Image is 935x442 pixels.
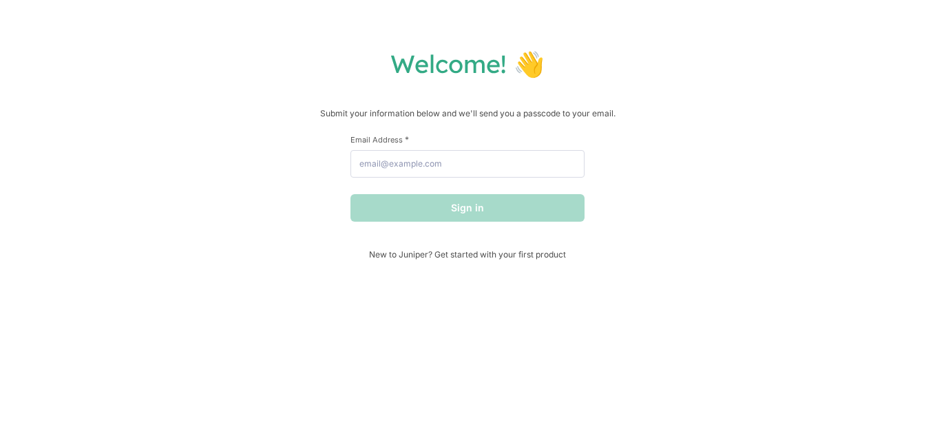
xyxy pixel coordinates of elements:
[14,48,921,79] h1: Welcome! 👋
[350,134,585,145] label: Email Address
[14,107,921,120] p: Submit your information below and we'll send you a passcode to your email.
[350,249,585,260] span: New to Juniper? Get started with your first product
[405,134,409,145] span: This field is required.
[350,150,585,178] input: email@example.com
